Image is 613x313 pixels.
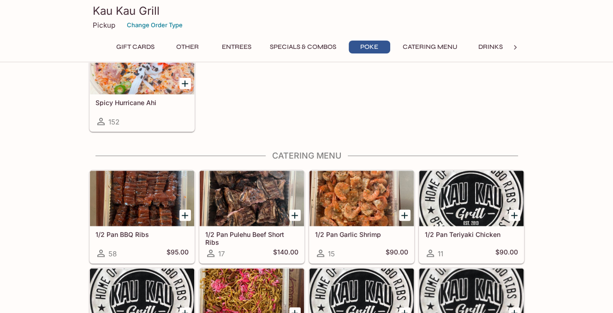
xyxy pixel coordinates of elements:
button: Poke [349,41,390,53]
button: Add 1/2 Pan Teriyaki Chicken [509,210,520,221]
button: Add 1/2 Pan Garlic Shrimp [399,210,411,221]
button: Catering Menu [398,41,463,53]
button: Add 1/2 Pan Pulehu Beef Short Ribs [289,210,301,221]
span: 11 [438,249,443,258]
a: 1/2 Pan Teriyaki Chicken11$90.00 [419,171,524,264]
button: Drinks [470,41,512,53]
div: Spicy Hurricane Ahi [90,39,194,94]
h5: 1/2 Pan BBQ Ribs [95,230,189,238]
div: 1/2 Pan Pulehu Beef Short Ribs [200,171,304,226]
span: 15 [328,249,335,258]
h5: Spicy Hurricane Ahi [95,99,189,106]
h5: $90.00 [386,248,408,259]
h3: Kau Kau Grill [93,4,521,18]
h5: $95.00 [167,248,189,259]
button: Change Order Type [123,18,187,32]
button: Other [167,41,208,53]
div: 1/2 Pan BBQ Ribs [90,171,194,226]
h5: 1/2 Pan Pulehu Beef Short Ribs [205,230,298,246]
h5: $140.00 [273,248,298,259]
button: Gift Cards [111,41,160,53]
span: 58 [108,249,117,258]
button: Entrees [216,41,257,53]
button: Add Spicy Hurricane Ahi [179,78,191,89]
p: Pickup [93,21,115,30]
span: 152 [108,118,119,126]
a: 1/2 Pan BBQ Ribs58$95.00 [89,171,195,264]
h5: 1/2 Pan Garlic Shrimp [315,230,408,238]
button: Specials & Combos [265,41,341,53]
a: 1/2 Pan Garlic Shrimp15$90.00 [309,171,414,264]
a: 1/2 Pan Pulehu Beef Short Ribs17$140.00 [199,171,304,264]
h5: $90.00 [495,248,518,259]
span: 17 [218,249,225,258]
div: 1/2 Pan Teriyaki Chicken [419,171,524,226]
div: 1/2 Pan Garlic Shrimp [309,171,414,226]
a: Spicy Hurricane Ahi152 [89,39,195,132]
h4: Catering Menu [89,151,524,161]
h5: 1/2 Pan Teriyaki Chicken [425,230,518,238]
button: Add 1/2 Pan BBQ Ribs [179,210,191,221]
